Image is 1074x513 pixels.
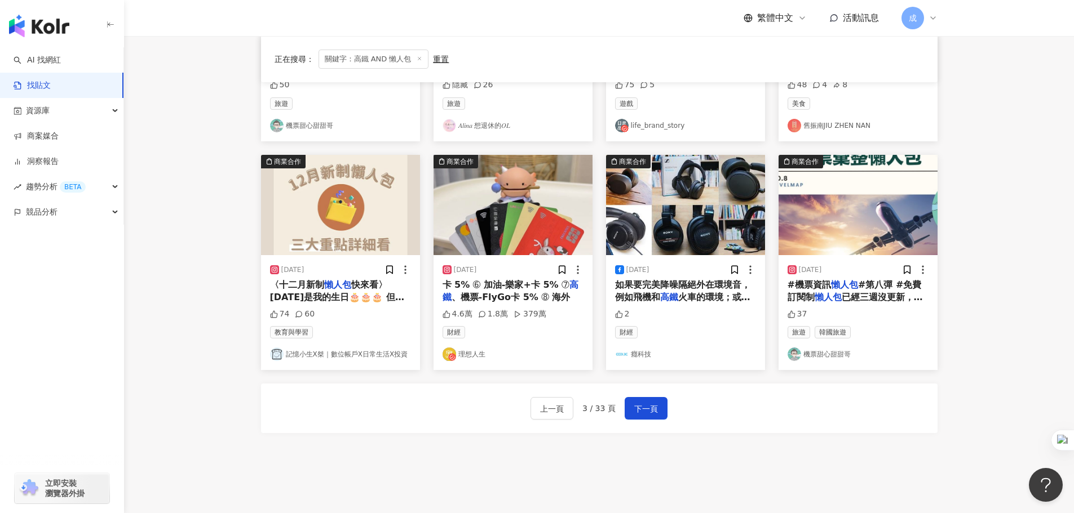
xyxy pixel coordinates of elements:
span: 財經 [443,326,465,338]
div: post-image商業合作 [606,155,765,255]
img: post-image [261,155,420,255]
div: 商業合作 [447,156,474,167]
div: 8 [833,79,847,91]
a: 洞察報告 [14,156,59,167]
span: 旅遊 [788,326,810,338]
span: 關鍵字：高鐵 AND 懶人包 [319,50,429,69]
span: 韓國旅遊 [815,326,851,338]
span: 已經三週沒更新，這告訴甜哥無法偷懶，因為累積越多就越不想整理🤣🤣🤣，然後未來會思考一下如何整理會更有效率。然後票價範例票價甜哥都有重新搜尋過，如果價格有微幅上漲都會標示。 接著，之前甜哥喊了很久... [788,292,926,479]
img: KOL Avatar [270,347,284,361]
div: [DATE] [799,265,822,275]
img: post-image [779,155,938,255]
div: 379萬 [514,309,546,320]
span: 旅遊 [443,97,465,110]
span: #機票資訊 [788,279,831,290]
img: KOL Avatar [270,119,284,132]
div: 2 [615,309,630,320]
span: 正在搜尋 ： [275,55,314,64]
div: [DATE] [626,265,649,275]
div: [DATE] [454,265,477,275]
mark: 懶人包 [831,279,858,290]
span: 3 / 33 頁 [582,404,616,413]
div: 4 [812,79,827,91]
div: 37 [788,309,807,320]
span: 活動訊息 [843,12,879,23]
span: 財經 [615,326,638,338]
span: 資源庫 [26,98,50,123]
span: 教育與學習 [270,326,313,338]
img: logo [9,15,69,37]
span: 、機票-FlyGo卡 5% ➇ 海外 [452,292,571,302]
div: 隱藏 [443,79,468,91]
a: searchAI 找網紅 [14,55,61,66]
mark: 高鐵 [660,292,678,302]
img: KOL Avatar [788,347,801,361]
div: post-image商業合作 [261,155,420,255]
div: 50 [270,79,290,91]
div: post-image商業合作 [434,155,593,255]
div: BETA [60,181,86,193]
a: 找貼文 [14,80,51,91]
iframe: Help Scout Beacon - Open [1029,468,1063,502]
div: 1.8萬 [478,309,508,320]
img: KOL Avatar [788,119,801,132]
span: 美食 [788,97,810,110]
span: rise [14,183,21,191]
a: chrome extension立即安裝 瀏覽器外掛 [15,473,109,503]
a: KOL Avatar𝐴𝑙𝑖𝑛𝑎 想退休的𝑂𝐿 [443,119,584,132]
img: KOL Avatar [615,119,629,132]
span: 下一頁 [634,402,658,416]
div: 75 [615,79,635,91]
a: 商案媒合 [14,131,59,142]
a: KOL Avatar癮科技 [615,347,756,361]
a: KOL Avatar理想人生 [443,347,584,361]
span: 上一頁 [540,402,564,416]
a: KOL Avatar記憶小生X桀｜數位帳戶X日常生活X投資 [270,347,411,361]
div: 74 [270,309,290,320]
span: 火車的環境；或者享受更高品的音樂表現，耳罩式耳機一定是比入耳式耳機為更好的選擇。 一般大眾普遍認為具有降噪功能的耳罩式耳機價格都不便宜，往往要新台幣萬元以上，但其實連大廠Sennheiser也都... [615,292,754,479]
div: 商業合作 [274,156,301,167]
img: KOL Avatar [615,347,629,361]
div: 5 [640,79,655,91]
span: 快來看〉 [DATE]是我的生日🎂🎂🎂 但還是準備了12月的新制 [270,279,404,315]
span: 趨勢分析 [26,174,86,199]
a: KOL Avatar機票甜心甜甜哥 [270,119,411,132]
a: KOL Avatar機票甜心甜甜哥 [788,347,929,361]
div: post-image商業合作 [779,155,938,255]
span: 繁體中文 [757,12,793,24]
a: KOL Avatar舊振南JIU ZHEN NAN [788,119,929,132]
a: KOL Avatarlife_brand_story [615,119,756,132]
span: 競品分析 [26,199,58,225]
img: KOL Avatar [443,119,456,132]
button: 上一頁 [531,397,573,420]
div: 60 [295,309,315,320]
div: 26 [474,79,493,91]
span: 卡 5% ➅ 加油-樂家+卡 5% ➆ [443,279,569,290]
div: 商業合作 [619,156,646,167]
img: post-image [434,155,593,255]
button: 下一頁 [625,397,668,420]
mark: 懶人包 [324,279,351,290]
div: 重置 [433,55,449,64]
img: chrome extension [18,479,40,497]
mark: 懶人包 [815,292,842,302]
span: 〈十二月新制 [270,279,324,290]
img: post-image [606,155,765,255]
div: 4.6萬 [443,309,472,320]
div: 商業合作 [792,156,819,167]
span: 旅遊 [270,97,293,110]
span: 遊戲 [615,97,638,110]
span: 成 [909,12,917,24]
img: KOL Avatar [443,347,456,361]
div: [DATE] [281,265,304,275]
div: 48 [788,79,807,91]
span: 立即安裝 瀏覽器外掛 [45,478,85,498]
span: 如果要完美降噪隔絕外在環境音，例如飛機和 [615,279,750,302]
